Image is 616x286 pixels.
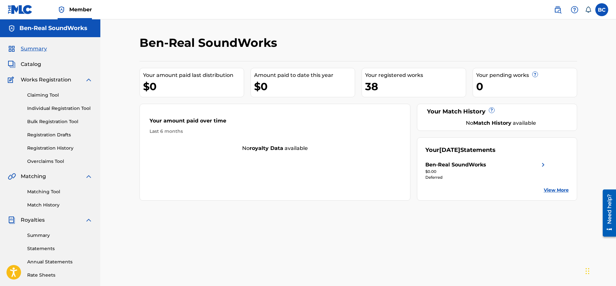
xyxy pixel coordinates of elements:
a: Ben-Real SoundWorksright chevron icon$0.00Deferred [425,161,547,180]
a: Individual Registration Tool [27,105,93,112]
img: Works Registration [8,76,16,84]
span: Works Registration [21,76,71,84]
div: Your amount paid last distribution [143,71,244,79]
img: MLC Logo [8,5,33,14]
div: No available [140,144,410,152]
a: Registration History [27,145,93,152]
div: Deferred [425,175,547,180]
a: Match History [27,202,93,208]
img: Summary [8,45,16,53]
a: Statements [27,245,93,252]
div: Ben-Real SoundWorks [425,161,486,169]
a: Rate Sheets [27,272,93,279]
img: right chevron icon [539,161,547,169]
strong: Match History [473,120,511,126]
iframe: Resource Center [598,187,616,239]
img: Matching [8,173,16,180]
img: search [554,6,562,14]
span: ? [532,72,538,77]
span: Royalties [21,216,45,224]
h5: Ben-Real SoundWorks [19,25,87,32]
img: expand [85,173,93,180]
div: Your Match History [425,107,569,116]
div: Amount paid to date this year [254,71,355,79]
span: ? [489,108,494,113]
a: Matching Tool [27,188,93,195]
img: Catalog [8,60,16,68]
img: expand [85,76,93,84]
a: CatalogCatalog [8,60,41,68]
a: View More [544,187,569,194]
iframe: Chat Widget [584,255,616,286]
h2: Ben-Real SoundWorks [140,36,280,50]
div: Drag [586,261,589,281]
span: Catalog [21,60,41,68]
img: Royalties [8,216,16,224]
img: expand [85,216,93,224]
img: Accounts [8,25,16,32]
a: Registration Drafts [27,132,93,138]
div: 0 [476,79,577,94]
div: Help [568,3,581,16]
div: Last 6 months [150,128,401,135]
span: Member [69,6,92,13]
div: Your registered works [365,71,466,79]
a: Public Search [551,3,564,16]
div: $0.00 [425,169,547,175]
a: Annual Statements [27,259,93,265]
span: Summary [21,45,47,53]
div: Your pending works [476,71,577,79]
img: Top Rightsholder [58,6,65,14]
div: $0 [254,79,355,94]
span: Matching [21,173,46,180]
div: User Menu [595,3,608,16]
a: SummarySummary [8,45,47,53]
div: Your Statements [425,146,496,154]
span: [DATE] [439,146,460,154]
a: Bulk Registration Tool [27,118,93,125]
a: Claiming Tool [27,92,93,99]
a: Summary [27,232,93,239]
div: Notifications [585,6,591,13]
div: Your amount paid over time [150,117,401,128]
a: Overclaims Tool [27,158,93,165]
strong: royalty data [250,145,283,151]
div: No available [433,119,569,127]
div: $0 [143,79,244,94]
img: help [571,6,578,14]
div: 38 [365,79,466,94]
